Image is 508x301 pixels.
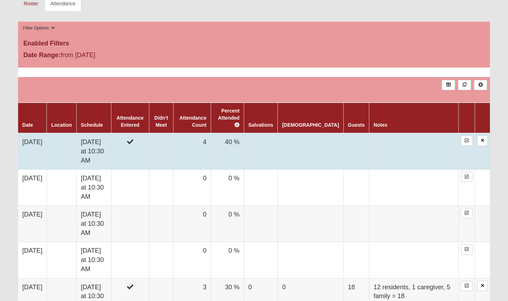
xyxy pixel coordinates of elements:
button: Filter Options [21,24,57,32]
td: 0 [173,242,211,278]
td: [DATE] at 10:30 AM [76,206,111,242]
td: [DATE] [18,242,47,278]
td: 40 % [211,133,244,170]
div: from [DATE] [18,50,175,62]
a: Delete [477,281,488,291]
h4: Enabled Filters [23,40,485,48]
td: [DATE] [18,133,47,170]
td: 0 [173,170,211,206]
a: Didn't Meet [154,115,168,128]
td: [DATE] [18,170,47,206]
th: [DEMOGRAPHIC_DATA] [278,103,343,133]
td: 0 % [211,170,244,206]
a: Enter Attendance [461,208,473,218]
td: [DATE] at 10:30 AM [76,133,111,170]
a: Percent Attended [218,108,239,128]
a: Enter Attendance [461,136,473,146]
a: Export to Excel [442,80,455,90]
a: Schedule [81,122,103,128]
td: 0 % [211,242,244,278]
td: 0 [173,206,211,242]
td: 0 % [211,206,244,242]
a: Alt+N [474,80,487,90]
a: Enter Attendance [461,172,473,182]
label: Date Range: [23,50,61,60]
th: Guests [343,103,369,133]
td: [DATE] [18,206,47,242]
a: Enter Attendance [461,244,473,255]
a: Attendance Entered [117,115,144,128]
a: Delete [477,136,488,146]
td: 4 [173,133,211,170]
td: [DATE] at 10:30 AM [76,242,111,278]
a: Merge Records into Merge Template [458,80,471,90]
a: Attendance Count [180,115,206,128]
a: Date [22,122,33,128]
td: [DATE] at 10:30 AM [76,170,111,206]
a: Notes [374,122,387,128]
a: Location [51,122,72,128]
a: Enter Attendance [461,281,473,291]
th: Salvations [244,103,278,133]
